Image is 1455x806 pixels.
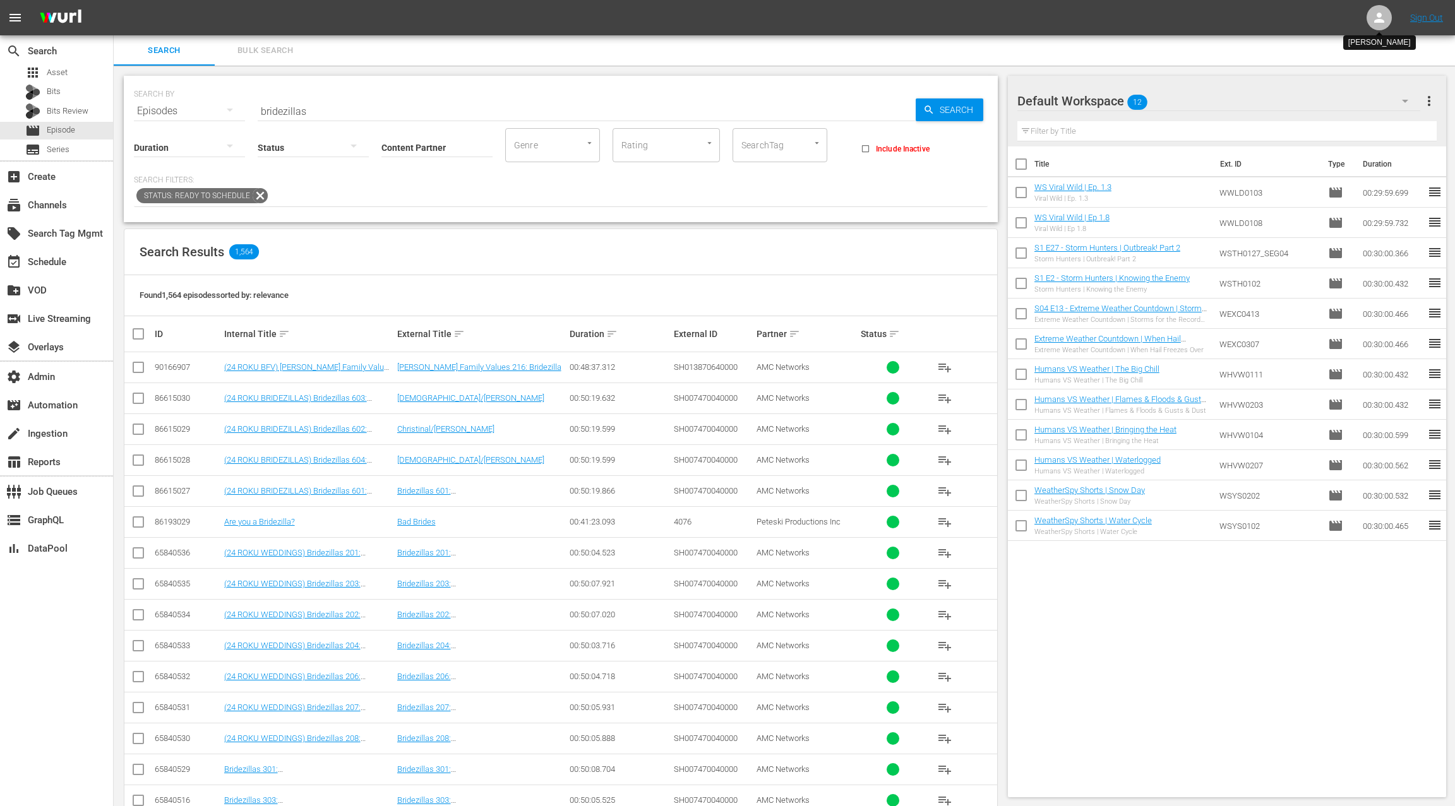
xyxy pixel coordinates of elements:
[1214,480,1324,511] td: WSYS0202
[930,538,960,568] button: playlist_add
[674,393,738,403] span: SH007470040000
[134,93,245,129] div: Episodes
[935,98,983,121] span: Search
[1328,185,1343,200] span: Episode
[397,517,436,526] a: Bad Brides
[1358,511,1427,541] td: 00:30:00.465
[1328,276,1343,291] span: Episode
[224,517,295,526] a: Are you a Bridezilla?
[136,188,253,203] span: Status: Ready to Schedule
[278,328,290,340] span: sort
[397,455,544,465] a: [DEMOGRAPHIC_DATA]/[PERSON_NAME]
[1034,516,1152,525] a: WeatherSpy Shorts | Water Cycle
[1427,366,1442,381] span: reorder
[1427,518,1442,533] span: reorder
[397,362,561,372] a: [PERSON_NAME] Family Values 216: Bridezilla
[224,672,388,700] a: (24 ROKU WEDDINGS) Bridezillas 206: [PERSON_NAME]/[PERSON_NAME]/[PERSON_NAME]
[224,764,349,783] a: Bridezillas 301: [PERSON_NAME]/[PERSON_NAME]
[757,641,810,650] span: AMC Networks
[1034,182,1111,192] a: WS Viral Wild | Ep. 1.3
[1212,146,1320,182] th: Ext. ID
[1034,437,1177,445] div: Humans VS Weather | Bringing the Heat
[1328,215,1343,230] span: Episode
[570,702,669,712] div: 00:50:05.931
[674,329,753,339] div: External ID
[757,486,810,495] span: AMC Networks
[397,610,561,638] a: Bridezillas 202: [PERSON_NAME]/[PERSON_NAME]/[PERSON_NAME]
[1328,458,1343,473] span: Episode
[570,424,669,434] div: 00:50:19.599
[570,641,669,650] div: 00:50:03.716
[224,326,393,341] div: Internal Title
[1214,208,1324,238] td: WWLD0108
[930,631,960,661] button: playlist_add
[121,44,207,58] span: Search
[222,44,308,58] span: Bulk Search
[570,672,669,681] div: 00:50:04.718
[1034,285,1190,293] div: Storm Hunters | Knowing the Enemy
[1034,334,1186,353] a: Extreme Weather Countdown | When Hail Freezes Over
[861,326,926,341] div: Status
[674,641,738,650] span: SH007470040000
[1034,364,1159,374] a: Humans VS Weather | The Big Chill
[757,579,810,588] span: AMC Networks
[1034,243,1180,252] a: S1 E27 - Storm Hunters | Outbreak! Part 2
[155,733,220,743] div: 65840530
[1034,394,1206,413] a: Humans VS Weather | Flames & Floods & Gusts & Dust
[1427,396,1442,412] span: reorder
[397,393,544,403] a: [DEMOGRAPHIC_DATA]/[PERSON_NAME]
[155,702,220,712] div: 65840531
[1427,487,1442,502] span: reorder
[1422,86,1437,116] button: more_vert
[937,731,952,746] span: playlist_add
[811,137,823,149] button: Open
[1328,397,1343,412] span: Episode
[889,328,900,340] span: sort
[453,328,465,340] span: sort
[674,486,738,495] span: SH007470040000
[1127,89,1147,116] span: 12
[757,548,810,557] span: AMC Networks
[155,424,220,434] div: 86615029
[1358,299,1427,329] td: 00:30:00.466
[1034,406,1209,415] div: Humans VS Weather | Flames & Floods & Gusts & Dust
[134,175,988,186] p: Search Filters:
[757,733,810,743] span: AMC Networks
[6,484,21,499] span: Job Queues
[397,326,566,341] div: External Title
[1214,268,1324,299] td: WSTH0102
[937,545,952,560] span: playlist_add
[397,672,561,700] a: Bridezillas 206: [PERSON_NAME]/[PERSON_NAME]/[PERSON_NAME]
[25,142,40,157] span: Series
[47,66,68,79] span: Asset
[30,3,91,33] img: ans4CAIJ8jUAAAAAAAAAAAAAAAAAAAAAAAAgQb4GAAAAAAAAAAAAAAAAAAAAAAAAJMjXAAAAAAAAAAAAAAAAAAAAAAAAgAT5G...
[1328,518,1343,533] span: Episode
[6,369,21,384] span: Admin
[140,244,224,259] span: Search Results
[674,702,738,712] span: SH007470040000
[930,383,960,413] button: playlist_add
[1017,83,1420,119] div: Default Workspace
[155,362,220,372] div: 90166907
[937,453,952,468] span: playlist_add
[757,393,810,403] span: AMC Networks
[757,764,810,774] span: AMC Networks
[876,143,930,155] span: Include Inactive
[1214,450,1324,480] td: WHVW0207
[937,422,952,437] span: playlist_add
[1328,306,1343,321] span: Episode
[47,85,61,98] span: Bits
[6,226,21,241] span: Search Tag Mgmt
[224,579,388,607] a: (24 ROKU WEDDINGS) Bridezillas 203: [PERSON_NAME]/[PERSON_NAME]/[PERSON_NAME]
[916,98,983,121] button: Search
[930,569,960,599] button: playlist_add
[937,576,952,591] span: playlist_add
[937,638,952,653] span: playlist_add
[1427,336,1442,351] span: reorder
[930,507,960,537] button: playlist_add
[937,762,952,777] span: playlist_add
[674,610,738,619] span: SH007470040000
[224,733,366,752] a: (24 ROKU WEDDINGS) Bridezillas 208: [PERSON_NAME]/[PERSON_NAME]
[224,641,388,669] a: (24 ROKU WEDDINGS) Bridezillas 204: [PERSON_NAME]/[PERSON_NAME]/[PERSON_NAME]
[674,424,738,434] span: SH007470040000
